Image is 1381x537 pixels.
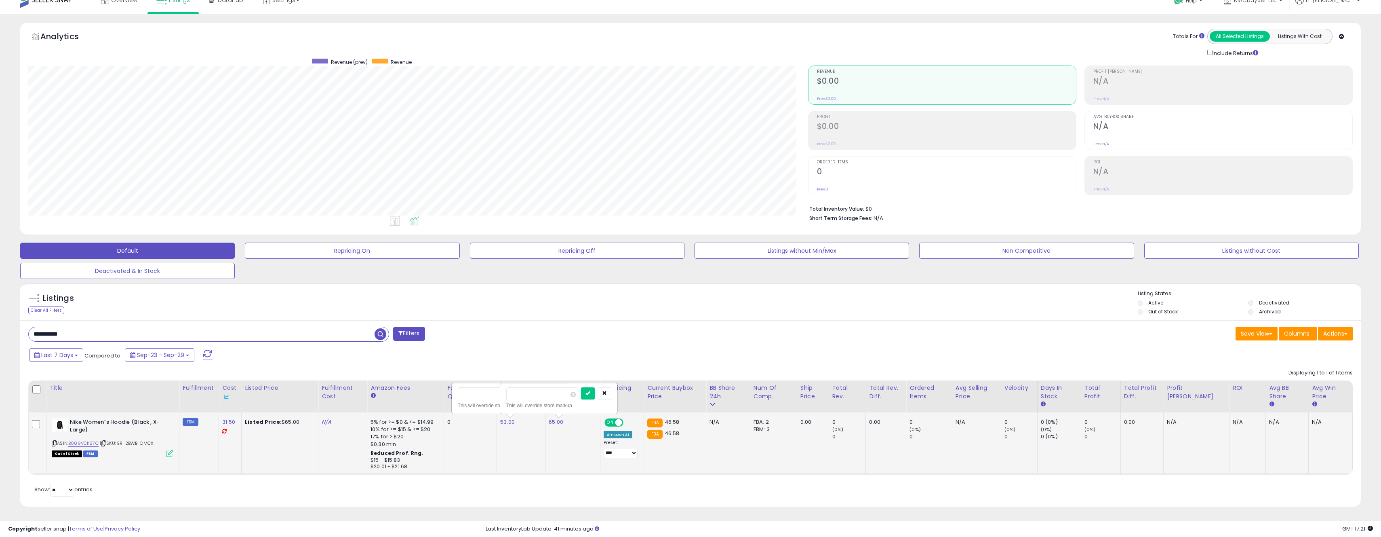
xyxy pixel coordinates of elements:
button: All Selected Listings [1210,31,1270,42]
button: Repricing Off [470,243,684,259]
div: Ship Price [800,384,825,401]
div: 0.00 [1124,419,1157,426]
span: Revenue (prev) [331,59,368,66]
small: Prev: 0 [817,187,828,192]
div: N/A [1167,419,1223,426]
small: Prev: N/A [1093,96,1109,101]
div: Num of Comp. [754,384,794,401]
button: Listings without Cost [1144,243,1359,259]
img: 21d91FnqLAL._SL40_.jpg [52,419,68,431]
small: FBA [647,419,662,427]
label: Out of Stock [1148,308,1178,315]
span: OFF [622,419,635,426]
div: FBM: 3 [754,426,791,433]
div: 10% for >= $15 & <= $20 [371,426,438,433]
div: Repricing [604,384,640,392]
div: Profit [PERSON_NAME] [1167,384,1226,401]
button: Deactivated & In Stock [20,263,235,279]
div: N/A [1269,419,1302,426]
span: Show: entries [34,486,93,493]
div: Some or all of the values in this column are provided from Inventory Lab. [222,392,238,401]
a: Terms of Use [69,525,103,533]
small: Prev: N/A [1093,142,1109,146]
button: Repricing On [245,243,459,259]
span: FBM [83,450,98,457]
div: 0 (0%) [1041,419,1081,426]
div: Current Buybox Price [647,384,703,401]
div: 0 [1004,433,1037,440]
small: FBA [647,430,662,439]
button: Save View [1236,327,1278,340]
span: Last 7 Days [41,351,73,359]
small: (0%) [1084,426,1096,433]
small: Avg BB Share. [1269,401,1274,408]
button: Filters [393,327,425,341]
p: Listing States: [1138,290,1361,298]
div: 0 [1004,419,1037,426]
label: Deactivated [1259,299,1289,306]
small: FBM [183,418,198,426]
span: 2025-10-7 17:21 GMT [1342,525,1373,533]
div: 0.00 [800,419,823,426]
div: BB Share 24h. [709,384,747,401]
strong: Copyright [8,525,38,533]
span: Revenue [817,70,1076,74]
button: Last 7 Days [29,348,83,362]
div: Amazon Fees [371,384,440,392]
div: Preset: [604,440,638,458]
span: ROI [1093,160,1352,165]
div: $65.00 [245,419,312,426]
small: Amazon Fees. [371,392,375,400]
div: Fulfillment [183,384,215,392]
h2: N/A [1093,122,1352,133]
div: Fulfillable Quantity [447,384,493,401]
div: 0 [832,433,866,440]
h2: $0.00 [817,76,1076,87]
button: Sep-23 - Sep-29 [125,348,194,362]
button: Columns [1279,327,1317,340]
span: ON [605,419,615,426]
div: 5% for >= $0 & <= $14.99 [371,419,438,426]
a: 65.00 [549,418,563,426]
div: 0 [447,419,491,426]
div: Displaying 1 to 1 of 1 items [1288,369,1353,377]
b: Total Inventory Value: [809,205,864,212]
span: Sep-23 - Sep-29 [137,351,184,359]
div: 0 [1084,433,1120,440]
span: Profit [817,115,1076,119]
div: Totals For [1173,33,1204,40]
span: 46.58 [665,418,680,426]
div: N/A [956,419,995,426]
button: Non Competitive [919,243,1134,259]
h5: Analytics [40,31,95,44]
span: N/A [874,214,883,222]
b: Reduced Prof. Rng. [371,450,423,457]
div: Total Rev. [832,384,863,401]
button: Default [20,243,235,259]
button: Actions [1318,327,1353,340]
small: Avg Win Price. [1312,401,1317,408]
div: Amazon AI [604,431,632,438]
div: Ordered Items [909,384,949,401]
h2: N/A [1093,167,1352,178]
div: Velocity [1004,384,1034,392]
b: Nike Women`s Hoodie (Black , X-Large) [70,419,168,436]
a: Privacy Policy [105,525,140,533]
div: FBA: 2 [754,419,791,426]
div: Include Returns [1201,48,1268,57]
div: N/A [1312,419,1346,426]
h5: Listings [43,293,74,304]
a: 31.50 [222,418,235,426]
button: Listings With Cost [1269,31,1330,42]
label: Active [1148,299,1163,306]
h2: N/A [1093,76,1352,87]
div: This will override store markup [458,402,563,410]
label: Archived [1259,308,1281,315]
b: Short Term Storage Fees: [809,215,872,222]
div: $20.01 - $21.68 [371,463,438,470]
h2: 0 [817,167,1076,178]
button: Listings without Min/Max [695,243,909,259]
small: (0%) [1041,426,1052,433]
div: ROI [1233,384,1262,392]
a: 53.00 [500,418,515,426]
